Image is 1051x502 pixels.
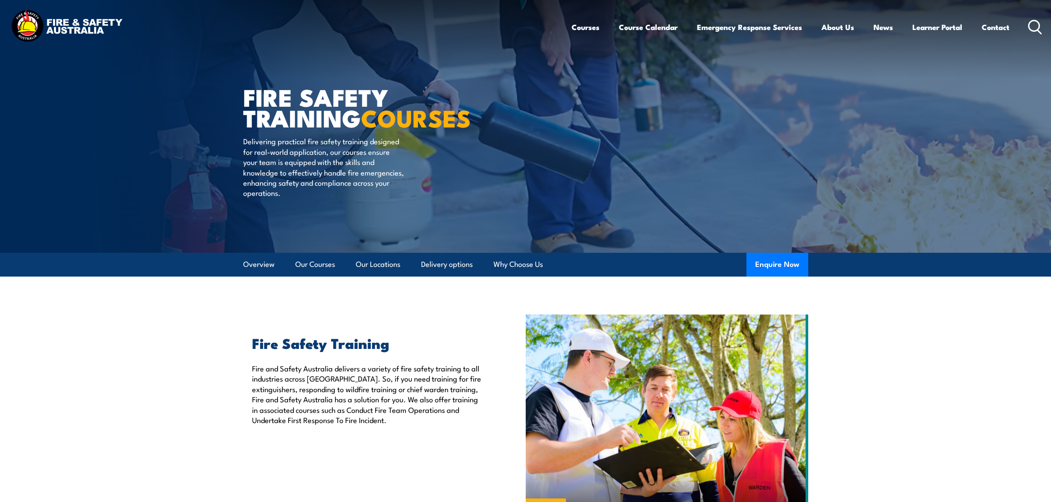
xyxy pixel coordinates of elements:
a: Emergency Response Services [697,15,802,39]
p: Fire and Safety Australia delivers a variety of fire safety training to all industries across [GE... [252,363,485,425]
p: Delivering practical fire safety training designed for real-world application, our courses ensure... [243,136,404,198]
a: About Us [821,15,854,39]
a: Contact [982,15,1010,39]
h2: Fire Safety Training [252,337,485,349]
a: Course Calendar [619,15,678,39]
a: Overview [243,253,275,276]
strong: COURSES [361,99,471,135]
a: Learner Portal [912,15,962,39]
a: Our Courses [295,253,335,276]
a: Why Choose Us [493,253,543,276]
a: Our Locations [356,253,400,276]
a: Courses [572,15,599,39]
a: News [874,15,893,39]
h1: FIRE SAFETY TRAINING [243,86,461,127]
button: Enquire Now [746,253,808,277]
a: Delivery options [421,253,473,276]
